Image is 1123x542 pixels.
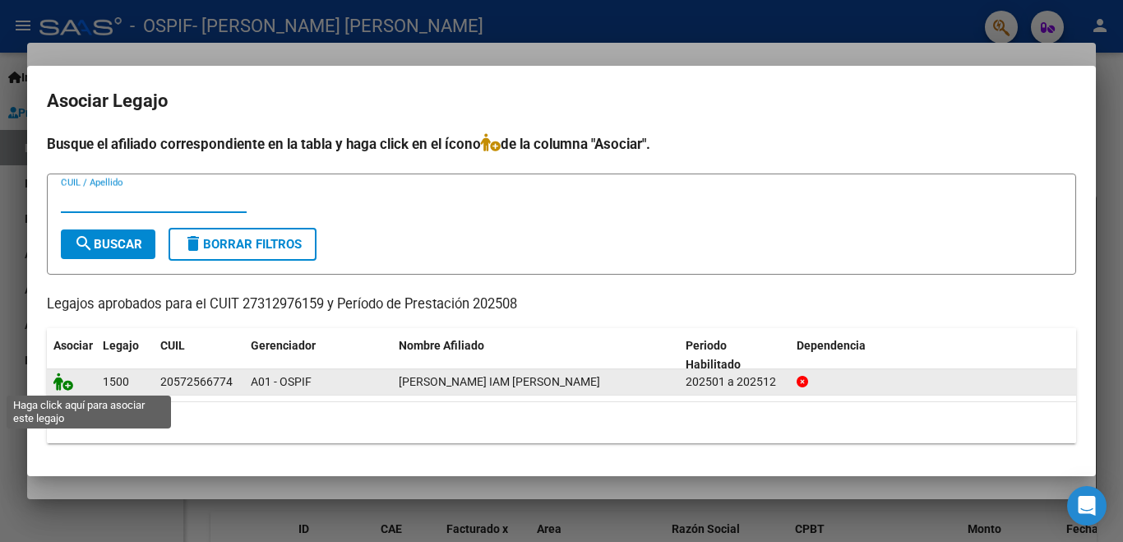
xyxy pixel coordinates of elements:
div: Open Intercom Messenger [1067,486,1107,526]
div: 202501 a 202512 [686,373,783,391]
datatable-header-cell: Legajo [96,328,154,382]
span: Buscar [74,237,142,252]
h4: Busque el afiliado correspondiente en la tabla y haga click en el ícono de la columna "Asociar". [47,133,1076,155]
span: Legajo [103,339,139,352]
datatable-header-cell: Asociar [47,328,96,382]
mat-icon: search [74,234,94,253]
mat-icon: delete [183,234,203,253]
span: 1500 [103,375,129,388]
datatable-header-cell: CUIL [154,328,244,382]
span: Borrar Filtros [183,237,302,252]
span: CUIL [160,339,185,352]
span: Nombre Afiliado [399,339,484,352]
datatable-header-cell: Periodo Habilitado [679,328,790,382]
span: Periodo Habilitado [686,339,741,371]
div: 20572566774 [160,373,233,391]
datatable-header-cell: Nombre Afiliado [392,328,679,382]
span: A01 - OSPIF [251,375,312,388]
span: Asociar [53,339,93,352]
datatable-header-cell: Dependencia [790,328,1077,382]
button: Borrar Filtros [169,228,317,261]
span: Dependencia [797,339,866,352]
span: Gerenciador [251,339,316,352]
p: Legajos aprobados para el CUIT 27312976159 y Período de Prestación 202508 [47,294,1076,315]
h2: Asociar Legajo [47,86,1076,117]
button: Buscar [61,229,155,259]
span: PONCE IAM AGUSTIN [399,375,600,388]
datatable-header-cell: Gerenciador [244,328,392,382]
div: 1 registros [47,402,1076,443]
